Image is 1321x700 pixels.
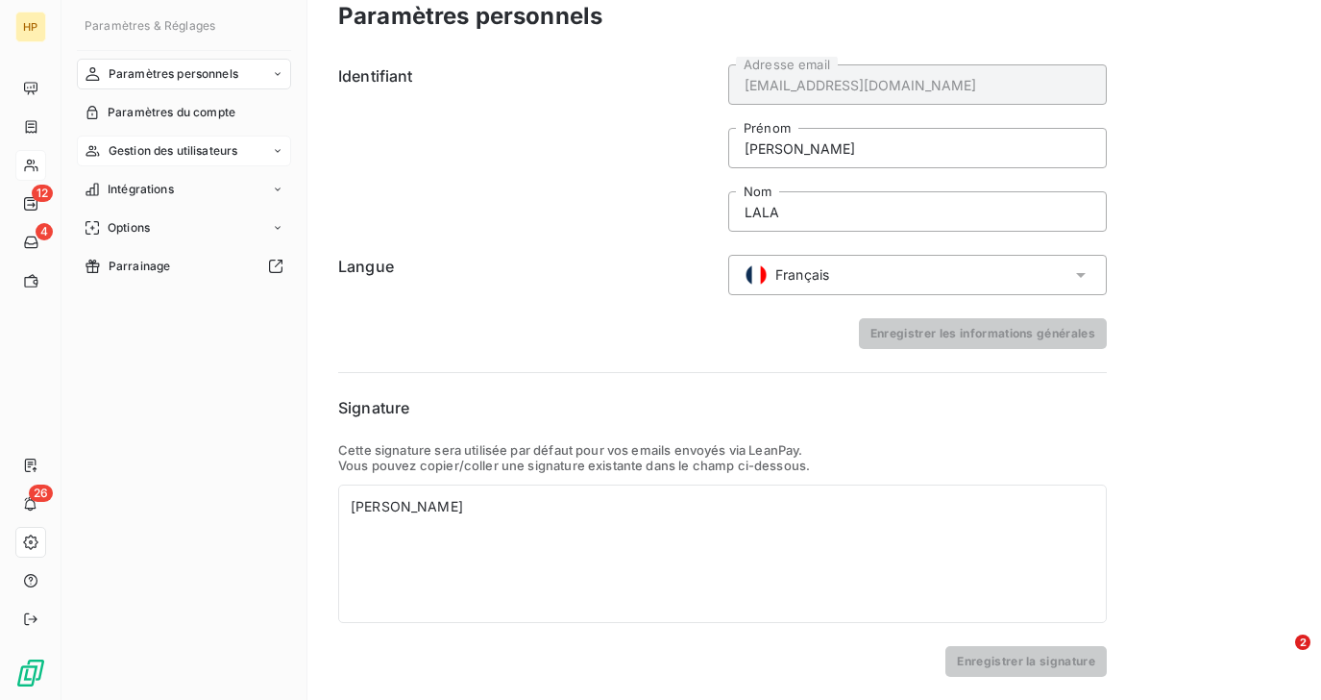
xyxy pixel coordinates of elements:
[1256,635,1302,681] iframe: Intercom live chat
[1295,635,1310,650] span: 2
[77,97,291,128] a: Paramètres du compte
[108,181,174,198] span: Intégrations
[77,251,291,282] a: Parrainage
[338,442,1107,458] p: Cette signature sera utilisée par défaut pour vos emails envoyés via LeanPay.
[109,65,238,83] span: Paramètres personnels
[775,265,829,285] span: Français
[15,12,46,42] div: HP
[945,646,1107,677] button: Enregistrer la signature
[338,64,717,232] h6: Identifiant
[108,219,150,237] span: Options
[109,142,238,160] span: Gestion des utilisateurs
[29,485,53,502] span: 26
[859,318,1107,349] button: Enregistrer les informations générales
[338,255,717,295] h6: Langue
[728,191,1107,232] input: placeholder
[85,18,215,33] span: Paramètres & Réglages
[108,104,235,121] span: Paramètres du compte
[109,258,171,275] span: Parrainage
[728,64,1107,105] input: placeholder
[351,497,1094,516] div: [PERSON_NAME]
[32,185,53,202] span: 12
[36,223,53,240] span: 4
[338,458,1107,473] p: Vous pouvez copier/coller une signature existante dans le champ ci-dessous.
[338,396,1107,419] h6: Signature
[15,658,46,688] img: Logo LeanPay
[728,128,1107,168] input: placeholder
